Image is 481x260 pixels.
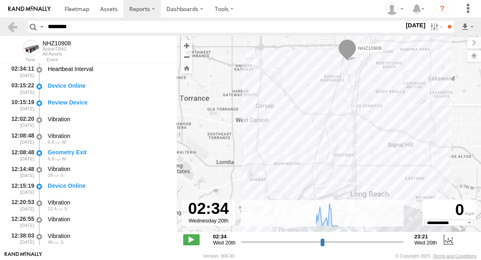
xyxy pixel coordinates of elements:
[47,58,177,62] div: Event
[383,3,407,15] div: Zulema McIntosch
[43,51,71,56] div: All Assets
[213,233,236,240] strong: 02:34
[461,21,474,33] label: Export results as...
[424,201,474,220] div: 0
[7,148,35,163] div: 12:08:48 [DATE]
[395,253,477,258] div: © Copyright 2025 -
[8,6,51,12] img: rand-logo.svg
[433,253,477,258] a: Terms and Conditions
[414,240,437,246] span: Wed 20th Aug 2025
[48,132,169,140] div: Vibration
[48,206,63,211] span: 12.4
[7,21,18,33] a: Back to previous Page
[48,240,59,244] span: 46
[38,21,45,33] label: Search Query
[48,182,169,189] div: Device Online
[358,45,382,51] span: NHZ10908
[48,173,59,178] span: 28
[7,131,35,146] div: 12:08:48 [DATE]
[414,233,437,240] strong: 23:21
[7,58,35,62] div: Time
[62,140,66,144] span: Heading: 249
[436,2,449,16] i: ?
[7,98,35,113] div: 10:15:19 [DATE]
[7,114,35,129] div: 12:02:20 [DATE]
[48,149,169,156] div: Geometry Exit
[62,156,66,161] span: Heading: 249
[48,232,169,240] div: Vibration
[48,65,169,73] div: Heartbeat Interval
[183,234,200,245] label: Play/Stop
[7,164,35,179] div: 12:14:48 [DATE]
[64,206,67,211] span: Heading: 178
[4,252,42,260] a: Visit our Website
[48,99,169,106] div: Review Device
[48,216,169,223] div: Vibration
[7,198,35,213] div: 12:20:53 [DATE]
[48,82,169,89] div: Device Online
[7,81,35,96] div: 03:15:22 [DATE]
[43,40,71,47] div: NHZ10908 - View Asset History
[427,21,445,33] label: Search Filter Options
[48,116,169,123] div: Vibration
[43,47,71,51] div: ActiveTRAC
[7,231,35,246] div: 12:38:03 [DATE]
[48,165,169,173] div: Vibration
[213,240,236,246] span: Wed 20th Aug 2025
[181,62,192,73] button: Zoom Home
[181,51,192,62] button: Zoom out
[48,199,169,206] div: Vibration
[48,156,61,161] span: 6.8
[203,253,234,258] div: Version: 306.00
[7,214,35,229] div: 12:26:55 [DATE]
[61,240,63,244] span: Heading: 173
[61,173,63,178] span: Heading: 195
[7,181,35,196] div: 12:15:19 [DATE]
[7,64,35,79] div: 02:34:11 [DATE]
[48,140,61,144] span: 6.8
[404,21,427,30] label: [DATE]
[181,40,192,51] button: Zoom in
